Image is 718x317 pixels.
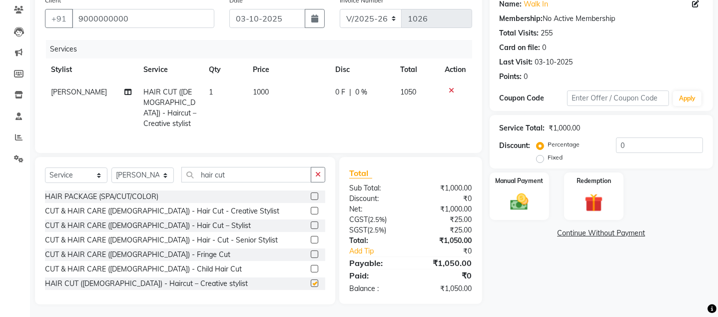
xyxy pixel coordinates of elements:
th: Action [439,58,472,81]
img: _cash.svg [505,191,534,212]
th: Disc [329,58,394,81]
div: CUT & HAIR CARE ([DEMOGRAPHIC_DATA]) - Fringe Cut [45,249,230,260]
div: HAIR CUT ([DEMOGRAPHIC_DATA]) - Haircut – Creative stylist [45,278,248,289]
th: Price [247,58,330,81]
th: Total [394,58,439,81]
div: CUT & HAIR CARE ([DEMOGRAPHIC_DATA]) - Hair Cut – Stylist [45,220,251,231]
div: ₹1,050.00 [411,257,480,269]
div: Membership: [500,13,543,24]
button: +91 [45,9,73,28]
div: ₹1,000.00 [549,123,581,133]
div: CUT & HAIR CARE ([DEMOGRAPHIC_DATA]) - Child Hair Cut [45,264,242,274]
div: 0 [543,42,547,53]
div: Discount: [342,193,411,204]
div: ₹1,050.00 [411,235,480,246]
div: Total Visits: [500,28,539,38]
span: | [349,87,351,97]
div: CUT & HAIR CARE ([DEMOGRAPHIC_DATA]) - Hair Cut - Creative Stylist [45,206,279,216]
button: Apply [673,91,702,106]
div: ₹0 [411,269,480,281]
th: Qty [203,58,247,81]
div: ₹1,000.00 [411,204,480,214]
div: Coupon Code [500,93,568,103]
div: CUT & HAIR CARE ([DEMOGRAPHIC_DATA]) - Hair - Cut - Senior Stylist [45,235,278,245]
div: Balance : [342,283,411,294]
img: _gift.svg [579,191,609,214]
div: Card on file: [500,42,541,53]
span: 1000 [253,87,269,96]
span: 1050 [400,87,416,96]
a: Add Tip [342,246,422,256]
th: Service [137,58,203,81]
div: ₹1,050.00 [411,283,480,294]
span: SGST [349,225,367,234]
div: ₹1,000.00 [411,183,480,193]
div: HAIR PACKAGE (SPA/CUT/COLOR) [45,191,158,202]
div: Services [46,40,480,58]
div: 255 [541,28,553,38]
span: Total [349,168,372,178]
label: Redemption [577,176,611,185]
div: ₹0 [411,193,480,204]
span: 0 F [335,87,345,97]
span: CGST [349,215,368,224]
label: Fixed [548,153,563,162]
div: ₹25.00 [411,225,480,235]
span: HAIR CUT ([DEMOGRAPHIC_DATA]) - Haircut – Creative stylist [143,87,196,128]
span: 2.5% [370,215,385,223]
span: 2.5% [369,226,384,234]
input: Enter Offer / Coupon Code [567,90,669,106]
input: Search or Scan [181,167,311,182]
div: Points: [500,71,522,82]
input: Search by Name/Mobile/Email/Code [72,9,214,28]
div: ( ) [342,225,411,235]
div: 03-10-2025 [535,57,573,67]
div: Last Visit: [500,57,533,67]
a: Continue Without Payment [492,228,711,238]
div: ₹0 [422,246,480,256]
span: 0 % [355,87,367,97]
span: [PERSON_NAME] [51,87,107,96]
div: Service Total: [500,123,545,133]
div: Sub Total: [342,183,411,193]
div: Paid: [342,269,411,281]
label: Percentage [548,140,580,149]
span: 1 [209,87,213,96]
div: Payable: [342,257,411,269]
div: Total: [342,235,411,246]
th: Stylist [45,58,137,81]
div: 0 [524,71,528,82]
div: ₹25.00 [411,214,480,225]
label: Manual Payment [495,176,543,185]
div: Discount: [500,140,531,151]
div: Net: [342,204,411,214]
div: No Active Membership [500,13,703,24]
div: ( ) [342,214,411,225]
